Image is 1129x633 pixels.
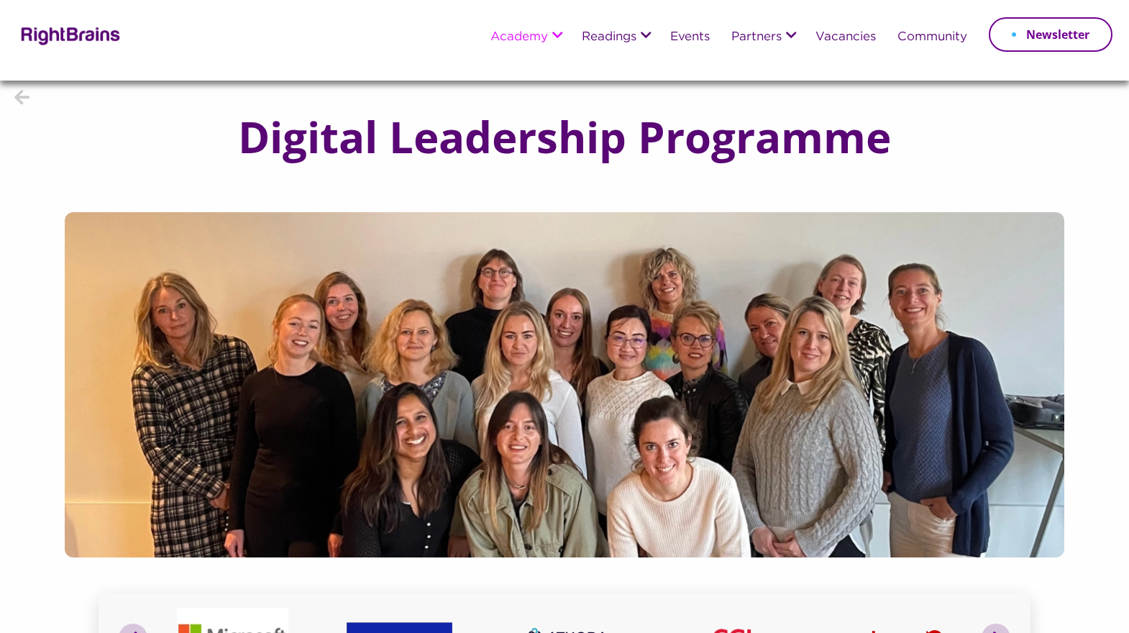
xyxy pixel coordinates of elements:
[989,17,1112,52] a: Newsletter
[815,31,876,44] a: Vacancies
[490,31,548,44] a: Academy
[17,24,121,45] img: Rightbrains
[731,31,782,44] a: Partners
[897,31,967,44] a: Community
[582,31,636,44] a: Readings
[670,31,710,44] a: Events
[209,113,920,160] h1: Digital Leadership Programme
